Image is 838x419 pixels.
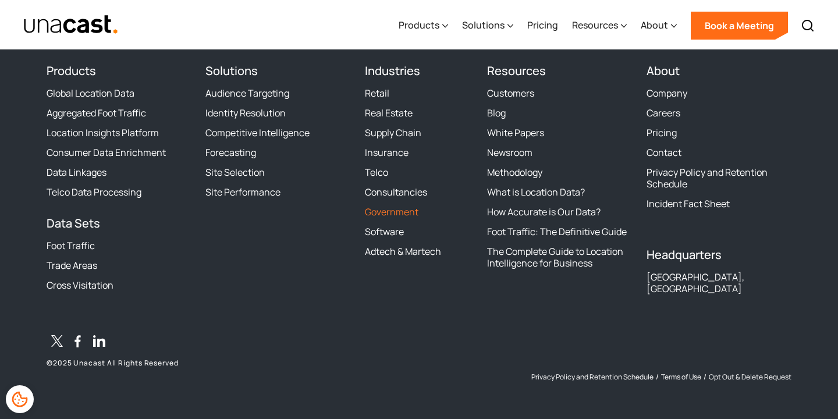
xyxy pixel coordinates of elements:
[365,246,441,257] a: Adtech & Martech
[801,19,815,33] img: Search icon
[47,107,146,119] a: Aggregated Foot Traffic
[47,63,96,79] a: Products
[47,216,191,230] h4: Data Sets
[487,246,632,269] a: The Complete Guide to Location Intelligence for Business
[704,372,706,382] div: /
[487,127,544,139] a: White Papers
[487,186,585,198] a: What is Location Data?
[487,206,601,218] a: How Accurate is Our Data?
[47,333,68,354] a: Twitter / X
[365,147,409,158] a: Insurance
[647,64,791,78] h4: About
[47,127,159,139] a: Location Insights Platform
[647,166,791,190] a: Privacy Policy and Retention Schedule
[365,87,389,99] a: Retail
[205,166,265,178] a: Site Selection
[462,2,513,49] div: Solutions
[709,372,791,382] a: Opt Out & Delete Request
[47,147,166,158] a: Consumer Data Enrichment
[399,18,439,32] div: Products
[647,271,791,294] div: [GEOGRAPHIC_DATA], [GEOGRAPHIC_DATA]
[641,2,677,49] div: About
[47,186,141,198] a: Telco Data Processing
[68,333,88,354] a: Facebook
[691,12,788,40] a: Book a Meeting
[47,279,113,291] a: Cross Visitation
[656,372,659,382] div: /
[47,240,95,251] a: Foot Traffic
[205,186,280,198] a: Site Performance
[572,18,618,32] div: Resources
[572,2,627,49] div: Resources
[365,226,404,237] a: Software
[365,186,427,198] a: Consultancies
[647,147,681,158] a: Contact
[47,260,97,271] a: Trade Areas
[88,333,109,354] a: LinkedIn
[205,127,310,139] a: Competitive Intelligence
[487,64,632,78] h4: Resources
[205,87,289,99] a: Audience Targeting
[6,385,34,413] div: Cookie Preferences
[365,206,418,218] a: Government
[462,18,505,32] div: Solutions
[205,63,258,79] a: Solutions
[47,358,351,368] p: © 2025 Unacast All Rights Reserved
[661,372,701,382] a: Terms of Use
[23,15,118,35] a: home
[647,198,730,210] a: Incident Fact Sheet
[647,127,677,139] a: Pricing
[527,2,558,49] a: Pricing
[647,107,680,119] a: Careers
[487,147,532,158] a: Newsroom
[23,15,118,35] img: Unacast text logo
[47,166,106,178] a: Data Linkages
[365,107,413,119] a: Real Estate
[365,166,388,178] a: Telco
[365,64,474,78] h4: Industries
[531,372,654,382] a: Privacy Policy and Retention Schedule
[487,226,627,237] a: Foot Traffic: The Definitive Guide
[487,87,534,99] a: Customers
[47,87,134,99] a: Global Location Data
[647,87,687,99] a: Company
[647,248,791,262] h4: Headquarters
[487,107,506,119] a: Blog
[205,107,286,119] a: Identity Resolution
[399,2,448,49] div: Products
[205,147,256,158] a: Forecasting
[487,166,542,178] a: Methodology
[641,18,668,32] div: About
[365,127,421,139] a: Supply Chain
